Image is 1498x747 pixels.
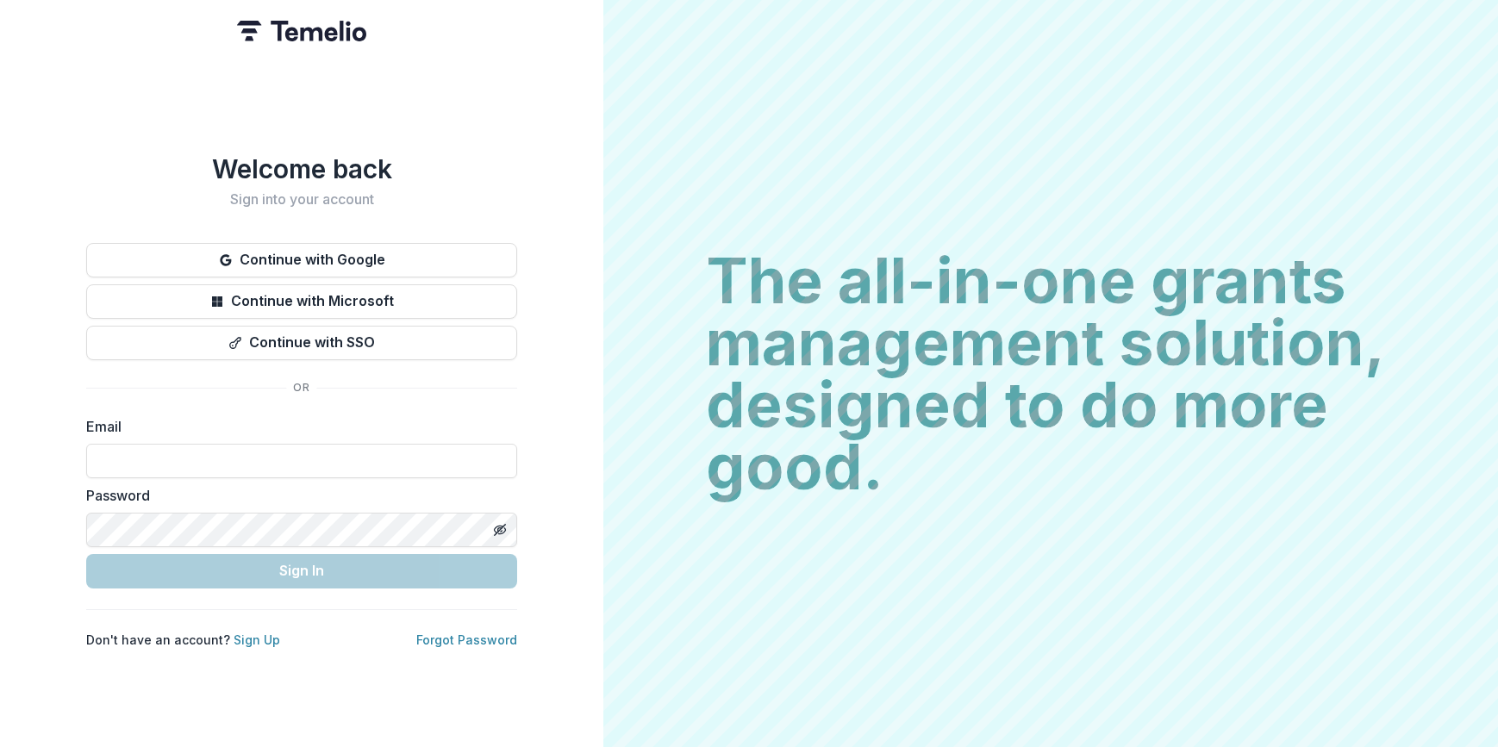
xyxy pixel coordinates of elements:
[86,485,507,506] label: Password
[237,21,366,41] img: Temelio
[86,284,517,319] button: Continue with Microsoft
[86,326,517,360] button: Continue with SSO
[86,153,517,184] h1: Welcome back
[86,631,280,649] p: Don't have an account?
[416,632,517,647] a: Forgot Password
[86,243,517,277] button: Continue with Google
[234,632,280,647] a: Sign Up
[86,191,517,208] h2: Sign into your account
[486,516,514,544] button: Toggle password visibility
[86,416,507,437] label: Email
[86,554,517,588] button: Sign In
